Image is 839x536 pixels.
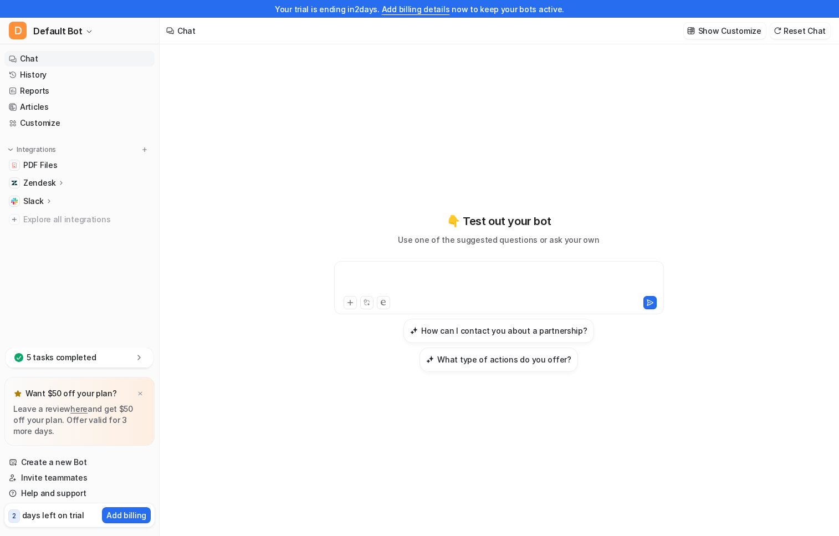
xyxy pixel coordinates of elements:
[4,455,155,470] a: Create a new Bot
[23,160,57,171] span: PDF Files
[102,507,151,523] button: Add billing
[27,352,96,363] p: 5 tasks completed
[4,51,155,67] a: Chat
[23,177,56,188] p: Zendesk
[403,319,594,343] button: How can I contact you about a partnership?How can I contact you about a partnership?
[419,348,577,372] button: What type of actions do you offer?What type of actions do you offer?
[4,115,155,131] a: Customize
[11,162,18,169] img: PDF Files
[4,144,59,155] button: Integrations
[4,470,155,486] a: Invite teammates
[137,390,144,397] img: x
[698,25,761,37] p: Show Customize
[23,211,150,228] span: Explore all integrations
[9,22,27,39] span: D
[426,355,434,364] img: What type of actions do you offer?
[4,83,155,99] a: Reports
[4,212,155,227] a: Explore all integrations
[382,4,450,14] a: Add billing details
[398,234,599,246] p: Use one of the suggested questions or ask your own
[4,486,155,501] a: Help and support
[25,388,117,399] p: Want $50 off your plan?
[447,213,551,229] p: 👇 Test out your bot
[106,509,146,521] p: Add billing
[23,196,44,207] p: Slack
[33,23,83,39] span: Default Bot
[11,180,18,186] img: Zendesk
[4,67,155,83] a: History
[141,146,149,154] img: menu_add.svg
[12,511,16,521] p: 2
[70,404,88,414] a: here
[4,157,155,173] a: PDF FilesPDF Files
[177,25,196,37] div: Chat
[13,389,22,398] img: star
[410,326,418,335] img: How can I contact you about a partnership?
[9,214,20,225] img: explore all integrations
[17,145,56,154] p: Integrations
[421,325,587,336] h3: How can I contact you about a partnership?
[11,198,18,205] img: Slack
[774,27,781,35] img: reset
[684,23,766,39] button: Show Customize
[687,27,695,35] img: customize
[4,99,155,115] a: Articles
[22,509,84,521] p: days left on trial
[7,146,14,154] img: expand menu
[770,23,830,39] button: Reset Chat
[437,354,571,365] h3: What type of actions do you offer?
[13,404,146,437] p: Leave a review and get $50 off your plan. Offer valid for 3 more days.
